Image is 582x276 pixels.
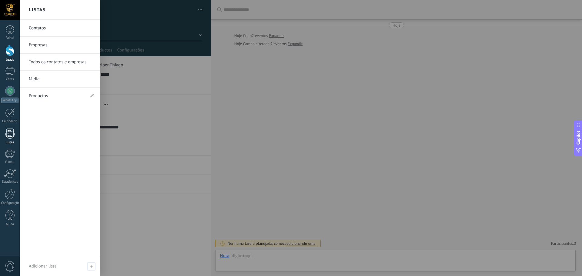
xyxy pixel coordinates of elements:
a: Contatos [29,20,94,37]
div: Painel [1,36,19,40]
span: Adicionar lista [87,262,95,271]
div: Configurações [1,201,19,205]
div: Calendário [1,119,19,123]
a: Productos [29,88,85,105]
span: Adicionar lista [29,263,57,269]
a: Empresas [29,37,94,54]
div: Ajuda [1,222,19,226]
div: E-mail [1,160,19,164]
div: Chats [1,77,19,81]
a: Mídia [29,71,94,88]
span: Copilot [575,131,581,145]
a: Todos os contatos e empresas [29,54,94,71]
div: WhatsApp [1,98,18,103]
div: Listas [1,141,19,145]
h2: Listas [29,0,45,19]
div: Estatísticas [1,180,19,184]
div: Leads [1,58,19,62]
